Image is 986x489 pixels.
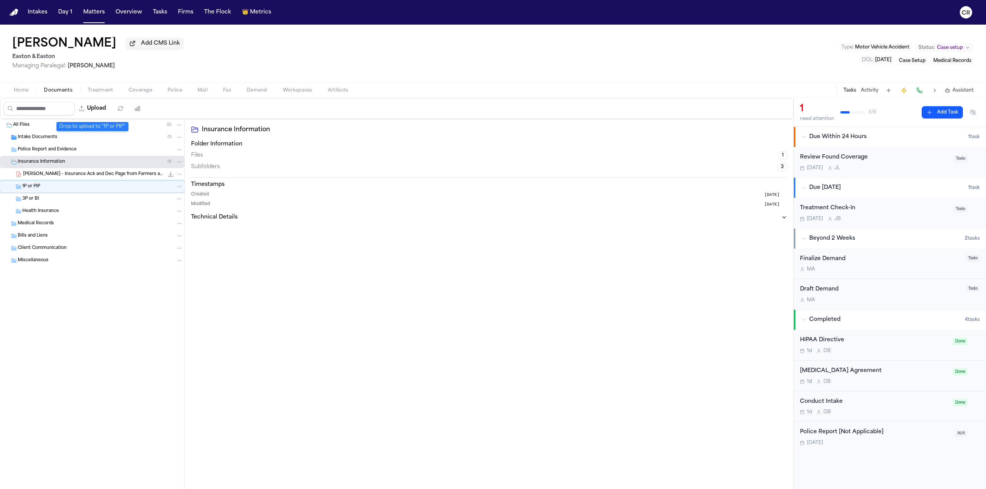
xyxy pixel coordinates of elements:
span: DOL : [862,58,874,62]
a: Home [9,9,18,16]
span: M A [807,266,815,272]
button: Edit service: Case Setup [897,57,928,65]
span: Police [168,87,182,93]
span: Modified [191,201,210,208]
div: Open task: Draft Demand [794,279,986,309]
span: Created [191,192,209,198]
div: Review Found Coverage [800,153,949,162]
span: Treatment [88,87,113,93]
span: Todo [954,155,968,162]
div: [MEDICAL_DATA] Agreement [800,367,948,376]
span: Fax [223,87,231,93]
span: Done [953,368,968,376]
span: Home [14,87,29,93]
button: Add Task [922,106,963,118]
button: Firms [175,5,196,19]
button: Activity [861,87,879,93]
button: Technical Details [191,214,787,221]
h2: Easton & Easton [12,52,184,62]
div: Open task: Treatment Check-In [794,198,986,228]
span: Add CMS Link [141,40,180,47]
span: Medical Records [933,58,971,63]
span: Assistant [952,87,974,93]
button: Tasks [843,87,856,93]
button: Assistant [945,87,974,93]
span: Due [DATE] [809,184,841,192]
span: [DATE] [875,58,891,62]
button: Due Within 24 Hours1task [794,127,986,147]
button: The Flock [201,5,234,19]
div: Open task: Review Found Coverage [794,147,986,177]
span: Motor Vehicle Accident [855,45,909,50]
span: Medical Records [18,220,54,227]
span: Beyond 2 Weeks [809,235,855,242]
span: Workspaces [283,87,312,93]
span: M A [807,297,815,303]
span: [PERSON_NAME] - Insurance Ack and Dec Page from Farmers and Mid-Century - [DATE] [23,171,164,178]
span: Todo [954,205,968,213]
div: need attention [800,116,834,122]
button: Add Task [883,85,894,96]
span: Police Report and Evidence [18,147,77,153]
button: Edit Type: Motor Vehicle Accident [839,43,912,51]
button: Hide completed tasks (⌘⇧H) [966,106,980,118]
span: D B [823,409,831,415]
span: Done [953,338,968,345]
span: D B [823,379,831,385]
button: [DATE] [764,192,787,198]
span: Health Insurance [22,208,59,215]
span: Type : [842,45,854,50]
span: J B [835,216,841,222]
span: Mail [198,87,208,93]
span: ( 1 ) [168,160,171,164]
button: Intakes [25,5,50,19]
div: Draft Demand [800,285,961,294]
button: crownMetrics [239,5,274,19]
div: Open task: Finalize Demand [794,249,986,279]
span: [DATE] [764,201,780,208]
span: Case setup [937,45,963,51]
button: Edit DOL: 2025-09-09 [860,55,894,65]
span: Managing Paralegal: [12,63,66,69]
button: Tasks [150,5,170,19]
h2: Insurance Information [202,125,787,134]
span: 3P or BI [22,196,39,202]
button: Download P. Nguyen - Insurance Ack and Dec Page from Farmers and Mid-Century - 9.15.25 [167,170,174,178]
span: [DATE] [807,440,823,446]
button: Day 1 [55,5,75,19]
span: J L [835,165,840,171]
div: Open task: HIPAA Directive [794,330,986,360]
span: Miscellaneous [18,257,49,264]
div: Open task: Retainer Agreement [794,360,986,391]
span: 1P or PIP [22,184,40,190]
span: Due Within 24 Hours [809,133,867,141]
button: Overview [112,5,145,19]
span: [PERSON_NAME] [68,63,115,69]
button: Create Immediate Task [899,85,909,96]
span: Todo [966,255,980,262]
span: Artifacts [328,87,349,93]
input: Search files [3,102,75,115]
span: 1d [807,379,812,385]
button: Due [DATE]1task [794,178,986,198]
span: 3 [777,163,787,171]
h1: [PERSON_NAME] [12,37,116,51]
span: 1d [807,409,812,415]
button: Matters [80,5,108,19]
span: ( 1 ) [168,135,171,139]
span: Status: [919,45,935,51]
button: Change status from Case setup [915,43,974,52]
button: Upload [75,102,111,115]
span: Completed [809,316,840,324]
h3: Timestamps [191,181,787,189]
button: [DATE] [764,201,787,208]
h3: Technical Details [191,214,238,221]
button: Make a Call [914,85,925,96]
div: Finalize Demand [800,255,961,264]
